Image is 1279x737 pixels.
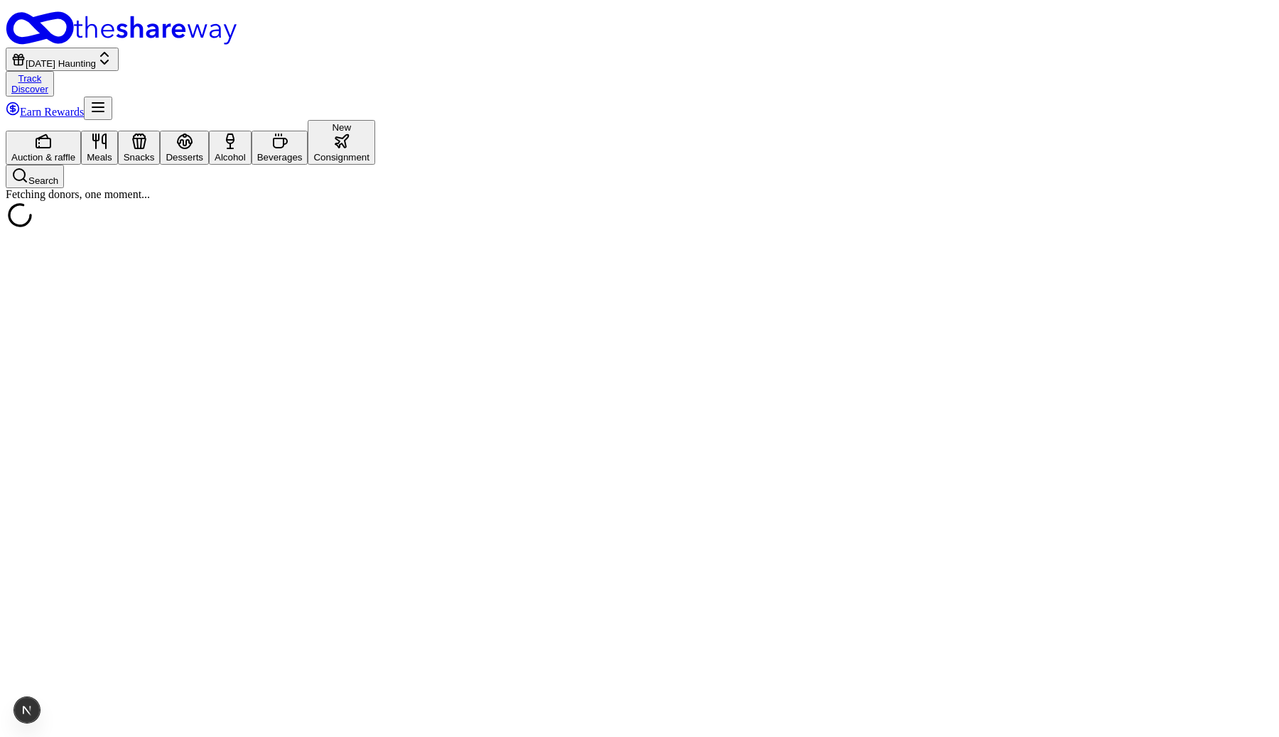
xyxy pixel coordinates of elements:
[6,165,64,188] button: Search
[6,188,1273,201] div: Fetching donors, one moment...
[215,152,246,163] div: Alcohol
[11,152,75,163] div: Auction & raffle
[6,48,119,71] button: [DATE] Haunting
[313,122,369,133] div: New
[257,152,303,163] div: Beverages
[11,84,48,94] a: Discover
[6,71,54,97] button: TrackDiscover
[26,58,96,69] span: [DATE] Haunting
[124,152,155,163] div: Snacks
[313,152,369,163] div: Consignment
[166,152,203,163] div: Desserts
[6,11,1273,48] a: Home
[6,106,84,118] a: Earn Rewards
[87,152,112,163] div: Meals
[28,175,58,186] span: Search
[18,73,42,84] a: Track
